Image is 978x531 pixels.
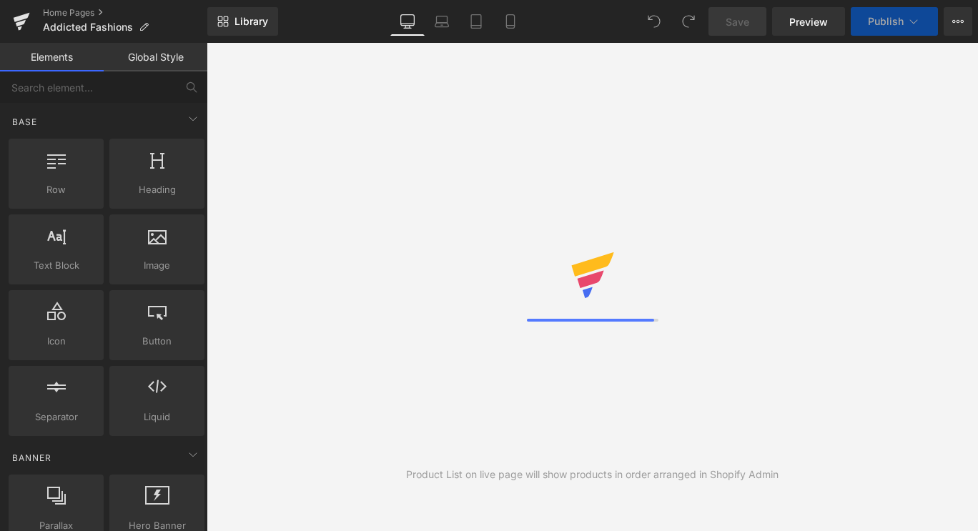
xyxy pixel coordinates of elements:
[851,7,938,36] button: Publish
[114,258,200,273] span: Image
[425,7,459,36] a: Laptop
[772,7,845,36] a: Preview
[13,182,99,197] span: Row
[493,7,528,36] a: Mobile
[640,7,668,36] button: Undo
[674,7,703,36] button: Redo
[13,334,99,349] span: Icon
[789,14,828,29] span: Preview
[114,410,200,425] span: Liquid
[11,451,53,465] span: Banner
[11,115,39,129] span: Base
[114,334,200,349] span: Button
[406,467,779,482] div: Product List on live page will show products in order arranged in Shopify Admin
[207,7,278,36] a: New Library
[459,7,493,36] a: Tablet
[114,182,200,197] span: Heading
[944,7,972,36] button: More
[13,258,99,273] span: Text Block
[726,14,749,29] span: Save
[234,15,268,28] span: Library
[13,410,99,425] span: Separator
[104,43,207,71] a: Global Style
[43,7,207,19] a: Home Pages
[868,16,904,27] span: Publish
[43,21,133,33] span: Addicted Fashions
[390,7,425,36] a: Desktop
